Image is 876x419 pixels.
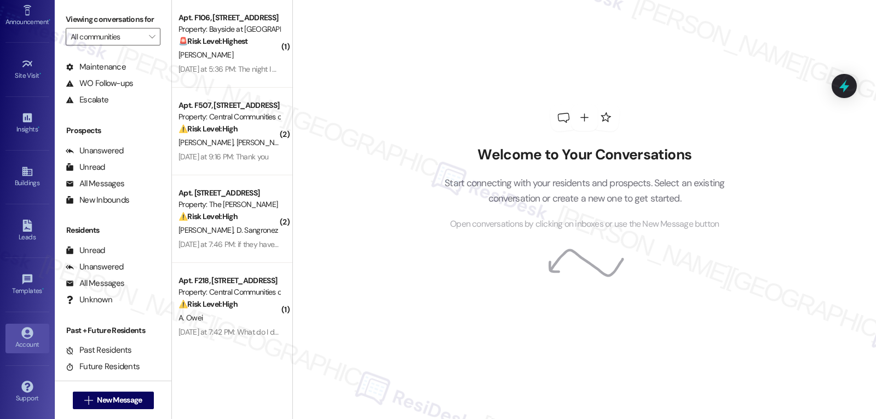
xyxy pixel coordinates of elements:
[39,70,41,78] span: •
[428,146,741,164] h2: Welcome to Your Conversations
[66,94,108,106] div: Escalate
[237,225,278,235] span: D. Sangronez
[178,313,203,323] span: A. Owei
[5,162,49,192] a: Buildings
[178,36,248,46] strong: 🚨 Risk Level: Highest
[178,64,782,74] div: [DATE] at 5:36 PM: The night I put in the ticket, we had taken the fire alarm off the wall since ...
[149,32,155,41] i: 
[178,211,238,221] strong: ⚠️ Risk Level: High
[66,162,105,173] div: Unread
[178,124,238,134] strong: ⚠️ Risk Level: High
[5,108,49,138] a: Insights •
[178,24,280,35] div: Property: Bayside at [GEOGRAPHIC_DATA]
[5,55,49,84] a: Site Visit •
[66,178,124,190] div: All Messages
[178,275,280,286] div: Apt. F218, [STREET_ADDRESS]
[55,225,171,236] div: Residents
[38,124,39,131] span: •
[5,270,49,300] a: Templates •
[66,294,112,306] div: Unknown
[5,216,49,246] a: Leads
[71,28,143,45] input: All communities
[66,61,126,73] div: Maintenance
[73,392,154,409] button: New Message
[178,286,280,298] div: Property: Central Communities of Bent Tree
[178,100,280,111] div: Apt. F507, [STREET_ADDRESS]
[178,137,237,147] span: [PERSON_NAME]
[66,145,124,157] div: Unanswered
[178,12,280,24] div: Apt. F106, [STREET_ADDRESS]
[66,261,124,273] div: Unanswered
[55,125,171,136] div: Prospects
[66,345,132,356] div: Past Residents
[178,187,280,199] div: Apt. [STREET_ADDRESS]
[66,245,105,256] div: Unread
[237,137,291,147] span: [PERSON_NAME]
[5,377,49,407] a: Support
[178,111,280,123] div: Property: Central Communities of Bent Tree
[55,325,171,336] div: Past + Future Residents
[66,361,140,372] div: Future Residents
[178,199,280,210] div: Property: The [PERSON_NAME]
[5,324,49,353] a: Account
[97,394,142,406] span: New Message
[178,299,238,309] strong: ⚠️ Risk Level: High
[66,78,133,89] div: WO Follow-ups
[178,239,371,249] div: [DATE] at 7:46 PM: if they have permission to enter the house
[66,11,160,28] label: Viewing conversations for
[66,194,129,206] div: New Inbounds
[49,16,50,24] span: •
[178,327,500,337] div: [DATE] at 7:42 PM: What do I do if my maintenance request has been unattended to for over a month.
[178,50,233,60] span: [PERSON_NAME]
[178,152,268,162] div: [DATE] at 9:16 PM: Thank you
[450,217,719,231] span: Open conversations by clicking on inboxes or use the New Message button
[42,285,44,293] span: •
[84,396,93,405] i: 
[178,225,237,235] span: [PERSON_NAME]
[428,175,741,206] p: Start connecting with your residents and prospects. Select an existing conversation or create a n...
[66,278,124,289] div: All Messages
